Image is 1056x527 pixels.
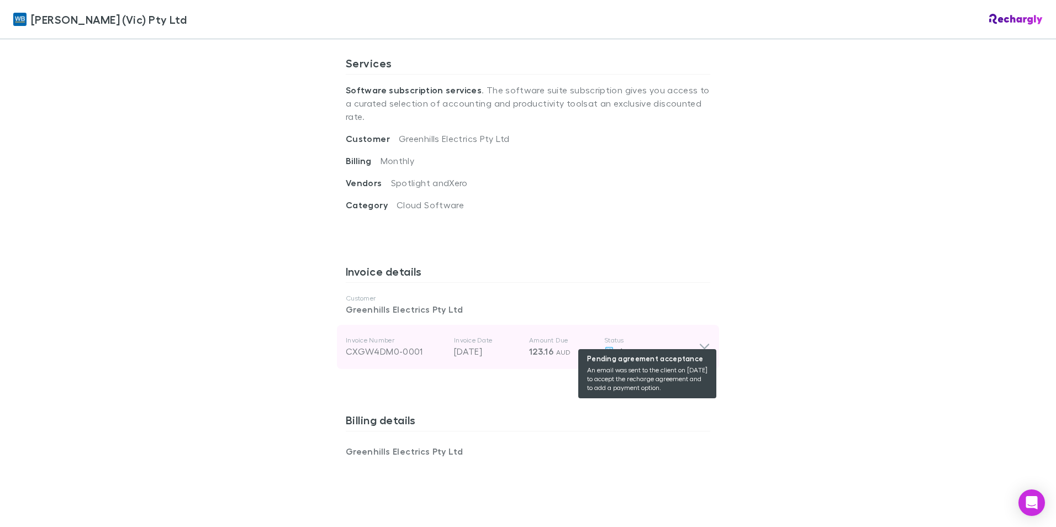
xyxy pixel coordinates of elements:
p: Greenhills Electrics Pty Ltd [346,303,710,316]
p: . The software suite subscription gives you access to a curated selection of accounting and produ... [346,75,710,132]
p: Invoice Date [454,336,520,345]
strong: Software subscription services [346,85,482,96]
span: Agreement [619,346,664,356]
span: Category [346,199,397,210]
span: [PERSON_NAME] (Vic) Pty Ltd [31,11,187,28]
span: Monthly [381,155,415,166]
p: [DATE] [454,345,520,358]
span: Cloud Software [397,199,464,210]
span: Greenhills Electrics Pty Ltd [399,133,509,144]
h3: Billing details [346,413,710,431]
h3: Invoice details [346,265,710,282]
span: Vendors [346,177,391,188]
img: Rechargly Logo [989,14,1043,25]
p: Greenhills Electrics Pty Ltd [346,445,528,458]
span: Spotlight and Xero [391,177,468,188]
p: Invoice Number [346,336,445,345]
div: CXGW4DM0-0001 [346,345,445,358]
h3: Services [346,56,710,74]
span: Billing [346,155,381,166]
p: Status [604,336,699,345]
p: Amount Due [529,336,595,345]
div: Open Intercom Messenger [1018,489,1045,516]
img: William Buck (Vic) Pty Ltd's Logo [13,13,27,26]
span: AUD [556,348,571,356]
div: Invoice NumberCXGW4DM0-0001Invoice Date[DATE]Amount Due123.16 AUDStatus [337,325,719,369]
span: Customer [346,133,399,144]
span: 123.16 [529,346,553,357]
p: Customer [346,294,710,303]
